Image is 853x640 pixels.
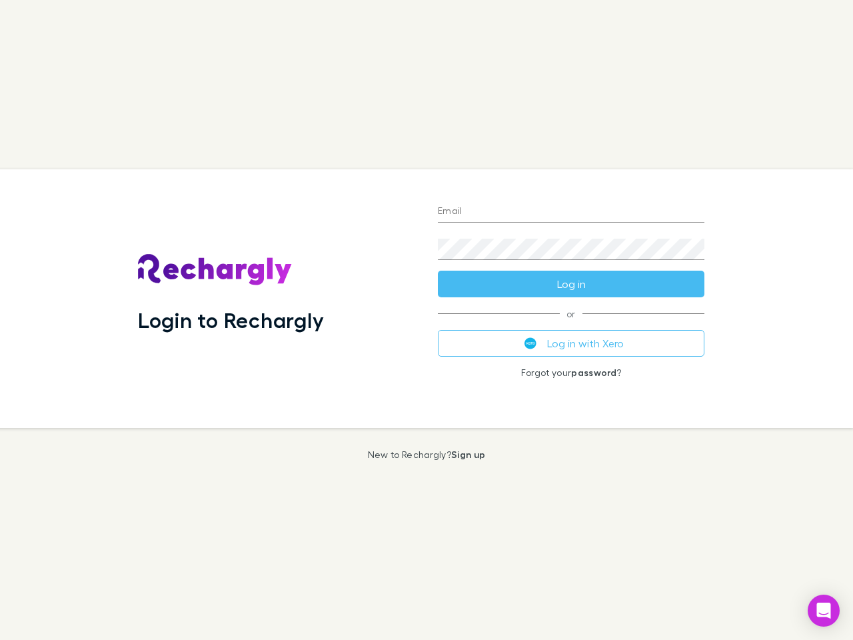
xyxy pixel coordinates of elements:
p: Forgot your ? [438,367,704,378]
button: Log in with Xero [438,330,704,357]
p: New to Rechargly? [368,449,486,460]
h1: Login to Rechargly [138,307,324,333]
img: Xero's logo [524,337,536,349]
div: Open Intercom Messenger [808,595,840,627]
img: Rechargly's Logo [138,254,293,286]
span: or [438,313,704,314]
button: Log in [438,271,704,297]
a: password [571,367,616,378]
a: Sign up [451,449,485,460]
